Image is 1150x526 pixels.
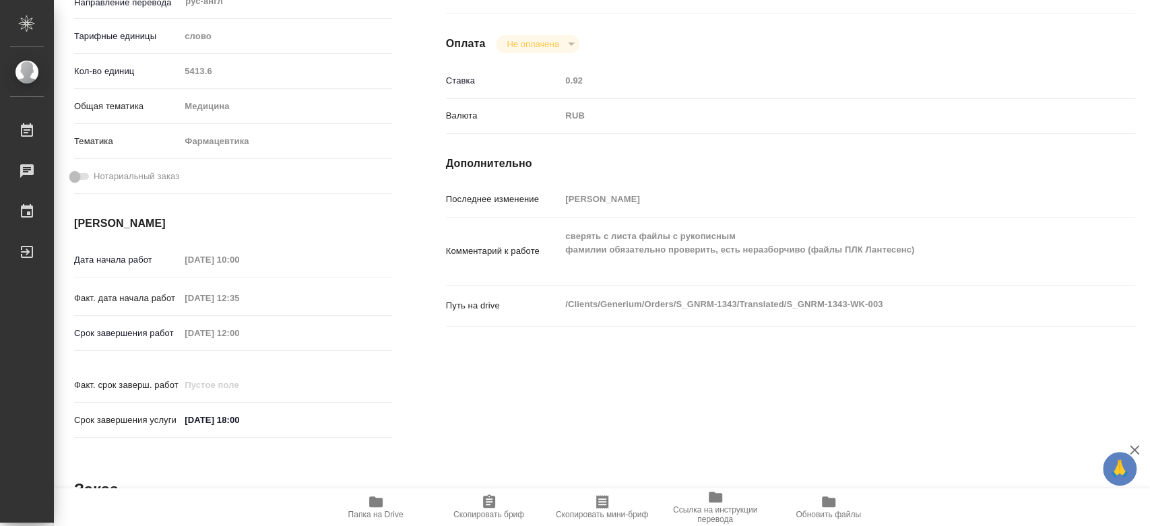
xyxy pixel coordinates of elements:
[546,488,659,526] button: Скопировать мини-бриф
[561,189,1077,209] input: Пустое поле
[561,104,1077,127] div: RUB
[446,193,561,206] p: Последнее изменение
[74,292,180,305] p: Факт. дата начала работ
[503,38,563,50] button: Не оплачена
[433,488,546,526] button: Скопировать бриф
[561,71,1077,90] input: Пустое поле
[180,61,391,81] input: Пустое поле
[74,30,180,43] p: Тарифные единицы
[74,135,180,148] p: Тематика
[74,327,180,340] p: Срок завершения работ
[446,36,486,52] h4: Оплата
[180,130,391,153] div: Фармацевтика
[94,170,179,183] span: Нотариальный заказ
[796,510,861,519] span: Обновить файлы
[667,505,764,524] span: Ссылка на инструкции перевода
[74,65,180,78] p: Кол-во единиц
[180,323,298,343] input: Пустое поле
[1103,452,1137,486] button: 🙏
[74,100,180,113] p: Общая тематика
[74,414,180,427] p: Срок завершения услуги
[74,216,392,232] h4: [PERSON_NAME]
[180,250,298,269] input: Пустое поле
[74,479,118,500] h2: Заказ
[180,410,298,430] input: ✎ Введи что-нибудь
[180,25,391,48] div: слово
[180,95,391,118] div: Медицина
[446,156,1135,172] h4: Дополнительно
[496,35,579,53] div: Не оплачена
[561,225,1077,275] textarea: сверять с листа файлы с рукописным фамилии обязательно проверить, есть неразборчиво (файлы ПЛК Ла...
[446,109,561,123] p: Валюта
[453,510,524,519] span: Скопировать бриф
[556,510,648,519] span: Скопировать мини-бриф
[446,74,561,88] p: Ставка
[74,379,180,392] p: Факт. срок заверш. работ
[180,375,298,395] input: Пустое поле
[1108,455,1131,483] span: 🙏
[446,244,561,258] p: Комментарий к работе
[659,488,772,526] button: Ссылка на инструкции перевода
[319,488,433,526] button: Папка на Drive
[180,288,298,308] input: Пустое поле
[74,253,180,267] p: Дата начала работ
[772,488,885,526] button: Обновить файлы
[446,299,561,313] p: Путь на drive
[561,293,1077,316] textarea: /Clients/Generium/Orders/S_GNRM-1343/Translated/S_GNRM-1343-WK-003
[348,510,404,519] span: Папка на Drive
